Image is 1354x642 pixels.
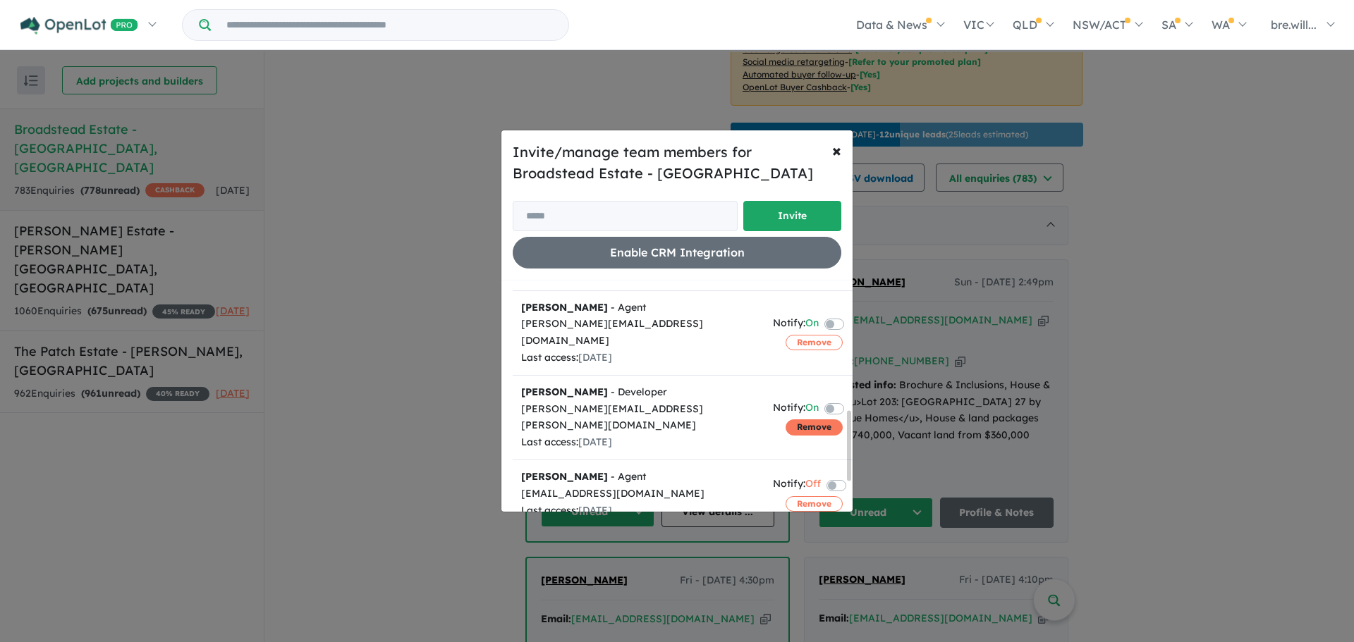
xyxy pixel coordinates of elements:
div: - Agent [521,300,756,316]
span: [DATE] [578,351,612,364]
div: [PERSON_NAME][EMAIL_ADDRESS][DOMAIN_NAME] [521,316,756,350]
span: On [805,400,819,419]
input: Try estate name, suburb, builder or developer [214,10,566,40]
div: - Agent [521,469,756,486]
strong: [PERSON_NAME] [521,385,608,398]
div: [EMAIL_ADDRESS][DOMAIN_NAME] [521,486,756,502]
div: - Developer [521,384,756,401]
div: [PERSON_NAME][EMAIL_ADDRESS][PERSON_NAME][DOMAIN_NAME] [521,401,756,435]
span: bre.will... [1271,18,1317,32]
div: Notify: [773,476,821,495]
span: [DATE] [578,504,612,517]
strong: [PERSON_NAME] [521,301,608,314]
span: [DATE] [578,436,612,448]
strong: [PERSON_NAME] [521,470,608,483]
span: On [805,315,819,334]
div: Last access: [521,434,756,451]
button: Remove [786,496,843,512]
div: Notify: [773,400,819,419]
span: × [832,140,841,161]
div: Last access: [521,350,756,366]
img: Openlot PRO Logo White [20,17,138,35]
h5: Invite/manage team members for Broadstead Estate - [GEOGRAPHIC_DATA] [513,142,841,184]
button: Invite [743,201,841,231]
div: Notify: [773,315,819,334]
button: Enable CRM Integration [513,237,841,268]
span: Off [805,476,821,495]
div: Last access: [521,502,756,519]
button: Remove [786,335,843,350]
button: Remove [786,419,843,435]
